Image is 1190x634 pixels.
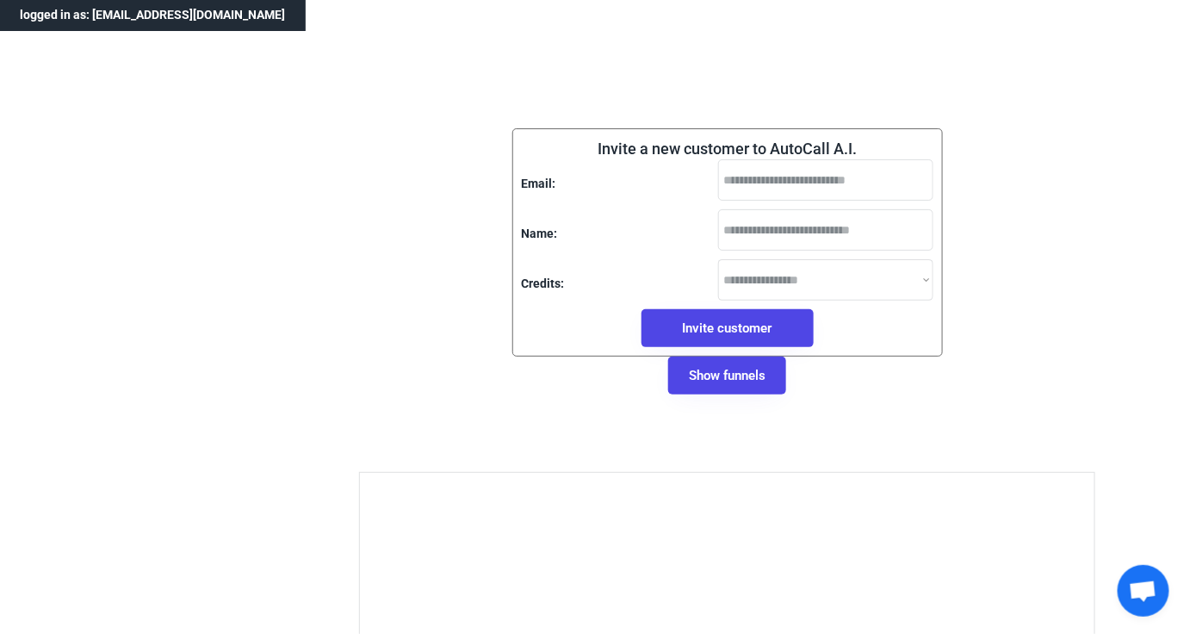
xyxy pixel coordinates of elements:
a: Open chat [1118,565,1169,617]
div: Name: [522,226,558,243]
div: Credits: [522,276,565,293]
button: Invite customer [641,309,814,347]
div: Invite a new customer to AutoCall A.I. [598,138,857,159]
button: Show funnels [668,357,786,395]
div: Email: [522,176,556,193]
